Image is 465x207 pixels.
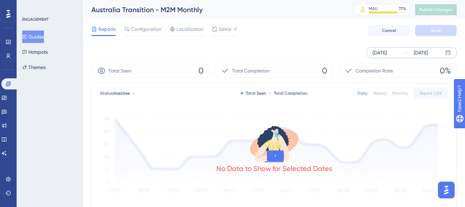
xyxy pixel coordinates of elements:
span: Total Completion [232,67,270,75]
span: 0% [440,65,451,76]
div: Weekly [373,90,387,96]
span: Completion Rate [356,67,393,75]
button: Publish Changes [415,4,457,15]
span: Total Seen [108,67,132,75]
div: Australia Transition - M2M Monthly [91,5,337,15]
span: Inactive [114,91,130,96]
div: Total Completion [269,90,307,96]
button: Export CSV [413,88,448,99]
span: Reports [98,25,116,33]
div: Total Seen [241,90,266,96]
button: Cancel [368,25,410,36]
div: 77 % [399,6,406,11]
div: Monthly [392,90,408,96]
span: Configuration [131,25,161,33]
div: No Data to Show for Selected Dates [216,164,332,173]
span: Editor [219,25,232,33]
span: Localization [177,25,204,33]
button: Hotspots [22,46,48,58]
iframe: UserGuiding AI Assistant Launcher [436,180,457,200]
div: MAU [369,6,378,11]
span: Need Help? [16,2,43,10]
button: Save [415,25,457,36]
span: Publish Changes [419,7,453,12]
div: Daily [357,90,367,96]
div: [DATE] [373,49,387,57]
span: Status: [100,90,130,96]
span: 0 [198,65,204,76]
div: [DATE] [414,49,428,57]
button: Themes [22,61,46,74]
span: Export CSV [420,90,442,96]
div: ENGAGEMENT [22,17,48,22]
button: Guides [22,31,44,43]
span: Save [431,28,441,33]
span: 0 [322,65,327,76]
span: Cancel [382,28,396,33]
